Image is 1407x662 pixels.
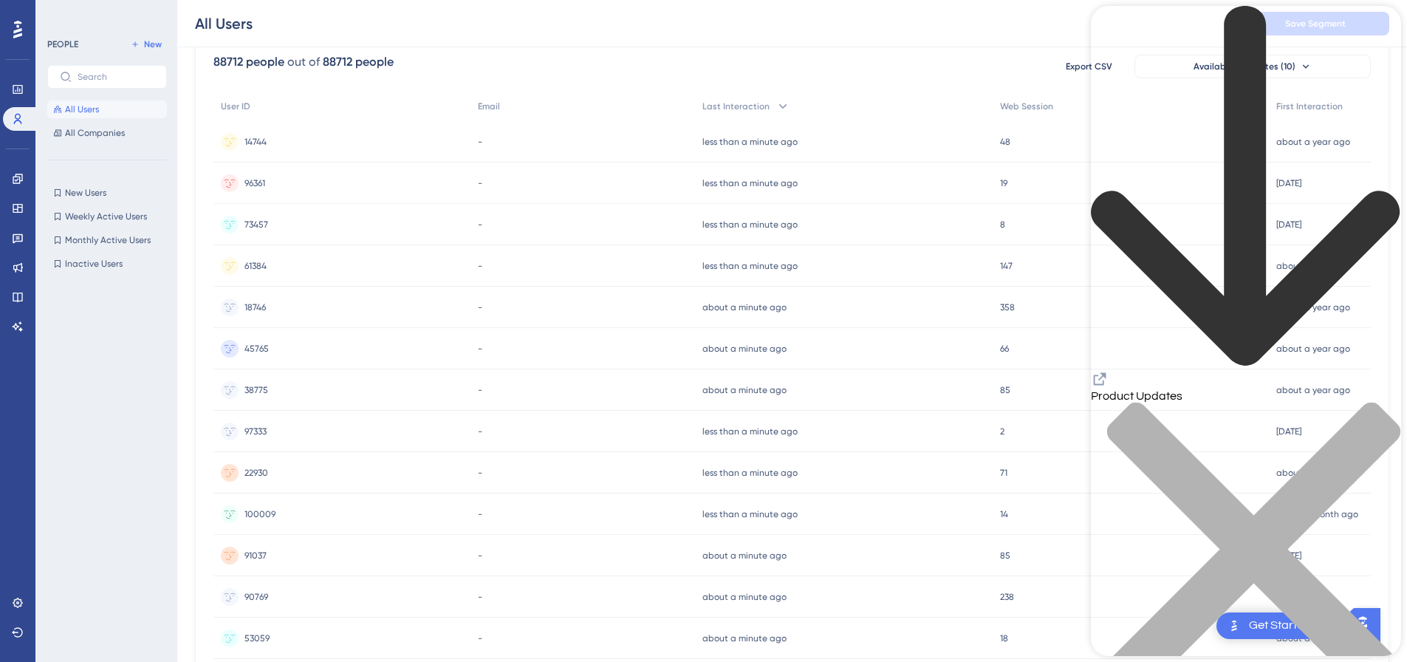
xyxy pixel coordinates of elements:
time: less than a minute ago [702,509,798,519]
div: out of [287,53,320,71]
span: All Users [65,103,99,115]
span: 18 [1000,632,1008,644]
span: 2 [1000,426,1004,437]
time: about a minute ago [702,592,787,602]
span: 71 [1000,467,1007,479]
span: - [478,177,482,189]
div: 88712 people [323,53,394,71]
time: less than a minute ago [702,219,798,230]
img: launcher-image-alternative-text [4,9,31,35]
div: PEOPLE [47,38,78,50]
time: less than a minute ago [702,426,798,437]
time: about a minute ago [702,550,787,561]
button: All Users [47,100,167,118]
span: - [478,467,482,479]
span: 147 [1000,260,1013,272]
time: about a minute ago [702,344,787,354]
span: 97333 [244,426,267,437]
button: Weekly Active Users [47,208,167,225]
span: 14744 [244,136,267,148]
span: Inactive Users [65,258,123,270]
span: - [478,384,482,396]
span: 66 [1000,343,1009,355]
div: 88712 people [213,53,284,71]
span: 238 [1000,591,1014,603]
span: 96361 [244,177,265,189]
span: - [478,260,482,272]
span: Web Session [1000,100,1053,112]
span: Weekly Active Users [65,211,147,222]
span: 19 [1000,177,1007,189]
span: 85 [1000,384,1010,396]
span: 48 [1000,136,1010,148]
button: All Companies [47,124,167,142]
time: less than a minute ago [702,178,798,188]
span: - [478,219,482,231]
button: Inactive Users [47,255,167,273]
div: All Users [195,13,253,34]
span: 91037 [244,550,267,562]
input: Search [78,72,154,82]
button: New [126,35,167,53]
time: less than a minute ago [702,137,798,147]
span: - [478,301,482,313]
span: 73457 [244,219,268,231]
span: 14 [1000,508,1008,520]
button: Monthly Active Users [47,231,167,249]
span: - [478,426,482,437]
span: 45765 [244,343,269,355]
span: All Companies [65,127,125,139]
span: New Users [65,187,106,199]
span: - [478,136,482,148]
span: User ID [221,100,250,112]
span: 18746 [244,301,266,313]
span: Need Help? [35,4,92,21]
time: about a minute ago [702,385,787,395]
span: 8 [1000,219,1005,231]
time: less than a minute ago [702,468,798,478]
span: Email [478,100,500,112]
span: 358 [1000,301,1015,313]
span: New [144,38,162,50]
button: New Users [47,184,167,202]
button: Export CSV [1052,55,1126,78]
span: - [478,343,482,355]
span: Monthly Active Users [65,234,151,246]
span: 100009 [244,508,275,520]
span: 61384 [244,260,267,272]
span: - [478,508,482,520]
time: about a minute ago [702,302,787,313]
span: Export CSV [1066,61,1112,72]
span: Last Interaction [702,100,770,112]
time: about a minute ago [702,633,787,644]
time: less than a minute ago [702,261,798,271]
span: 38775 [244,384,268,396]
span: - [478,632,482,644]
span: 22930 [244,467,268,479]
span: - [478,591,482,603]
span: - [478,550,482,562]
span: 90769 [244,591,268,603]
span: 53059 [244,632,270,644]
span: 85 [1000,550,1010,562]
